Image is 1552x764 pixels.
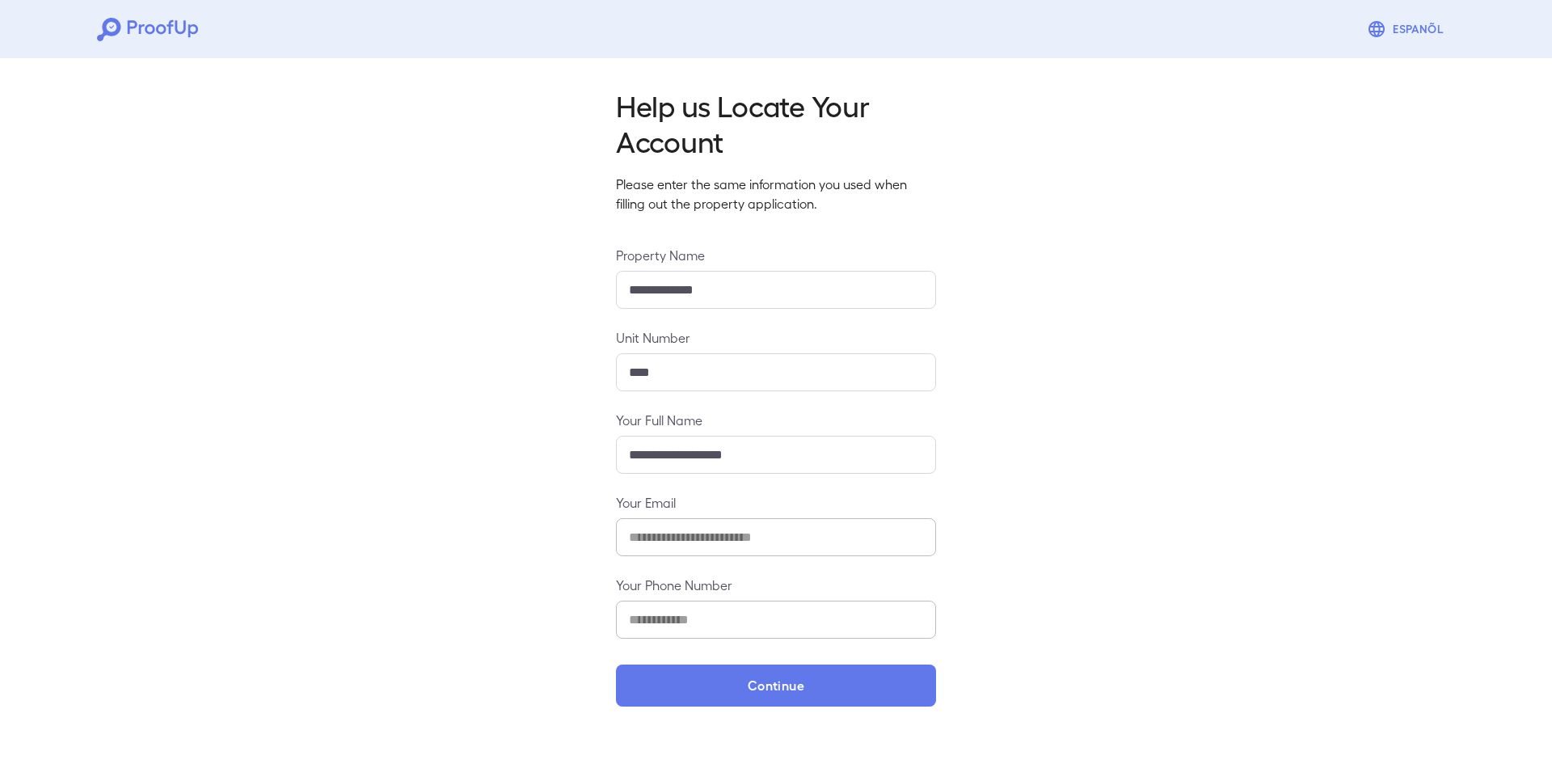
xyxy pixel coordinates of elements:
[616,576,936,594] label: Your Phone Number
[616,328,936,347] label: Unit Number
[616,246,936,264] label: Property Name
[1360,13,1455,45] button: Espanõl
[616,87,936,158] h2: Help us Locate Your Account
[616,493,936,512] label: Your Email
[616,175,936,213] p: Please enter the same information you used when filling out the property application.
[616,411,936,429] label: Your Full Name
[616,665,936,707] button: Continue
